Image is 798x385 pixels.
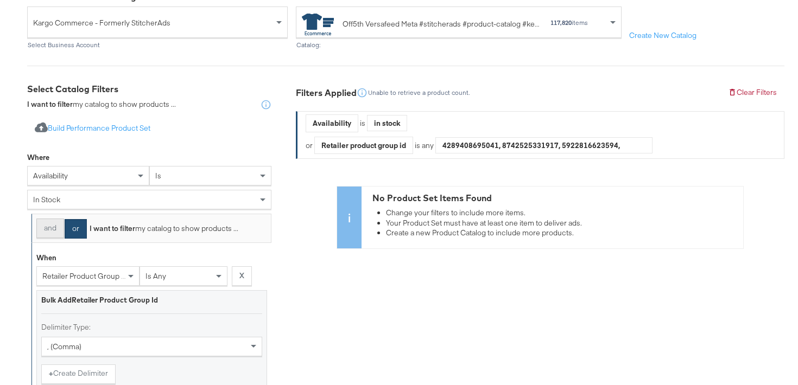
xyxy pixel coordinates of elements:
[239,271,244,281] strong: X
[386,218,738,228] li: Your Product Set must have at least one item to deliver ads.
[306,137,653,155] div: or
[296,41,622,49] div: Catalog:
[27,152,49,163] div: Where
[36,253,56,263] div: When
[550,19,588,27] div: items
[33,195,60,204] span: in stock
[315,137,413,154] div: Retailer product group id
[436,137,652,153] div: 4289408695041, 8742525331917, 5922816623594, 3319701558670, 3264626884899, 8470992103211, 9123882...
[86,223,238,234] div: my catalog to show products ...
[296,87,357,99] div: Filters Applied
[720,83,784,102] button: Clear Filters
[27,99,176,110] div: my catalog to show products ...
[622,26,704,46] button: Create New Catalog
[358,118,367,129] div: is
[42,271,128,281] span: retailer product group id
[368,115,407,131] div: in stock
[550,18,572,27] strong: 117,820
[41,364,116,384] button: +Create Delimiter
[155,171,161,181] span: is
[306,115,358,132] div: Availability
[368,89,470,97] div: Unable to retrieve a product count.
[145,271,166,281] span: is any
[27,41,288,49] div: Select Business Account
[41,322,262,332] label: Delimiter Type:
[372,192,738,204] div: No Product Set Items Found
[33,14,274,32] span: Kargo Commerce - Formerly StitcherAds
[36,219,64,238] button: and
[27,119,158,139] button: Build Performance Product Set
[49,368,53,378] strong: +
[27,83,271,95] div: Select Catalog Filters
[232,266,252,286] button: X
[386,228,738,239] li: Create a new Product Catalog to include more products.
[343,18,539,30] div: Off5th Versafeed Meta #stitcherads #product-catalog #keep
[413,140,435,151] div: is any
[27,99,73,109] strong: I want to filter
[41,295,262,305] div: Bulk Add Retailer Product Group Id
[90,223,135,233] strong: I want to filter
[65,219,87,239] button: or
[33,171,68,181] span: availability
[47,342,81,351] span: , (comma)
[386,208,738,219] li: Change your filters to include more items.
